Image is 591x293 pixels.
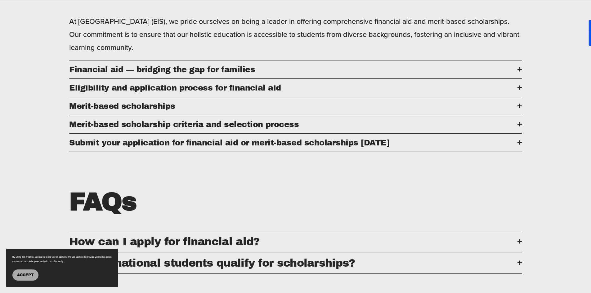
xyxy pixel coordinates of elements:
[69,65,517,74] span: Financial aid — bridging the gap for families
[12,269,38,281] button: Accept
[69,102,517,110] span: Merit-based scholarships
[6,249,118,287] section: Cookie banner
[69,134,522,152] button: Submit your application for financial aid or merit-based scholarships [DATE]
[69,97,522,115] button: Merit-based scholarships
[69,231,522,252] button: How can I apply for financial aid?
[69,120,517,129] span: ​​Merit-based scholarship criteria and selection process
[12,255,112,263] p: By using this website, you agree to our use of cookies. We use cookies to provide you with a grea...
[69,252,522,273] button: Do international students qualify for scholarships?
[69,188,137,215] strong: FAQs
[69,60,522,78] button: Financial aid — bridging the gap for families
[69,15,522,54] p: At [GEOGRAPHIC_DATA] (EIS), we pride ourselves on being a leader in offering comprehensive financ...
[69,236,517,247] span: How can I apply for financial aid?
[69,79,522,97] button: Eligibility and application process for financial aid
[69,115,522,133] button: ​​Merit-based scholarship criteria and selection process
[69,138,517,147] span: Submit your application for financial aid or merit-based scholarships [DATE]
[69,83,517,92] span: Eligibility and application process for financial aid
[17,273,34,277] span: Accept
[69,257,517,269] span: Do international students qualify for scholarships?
